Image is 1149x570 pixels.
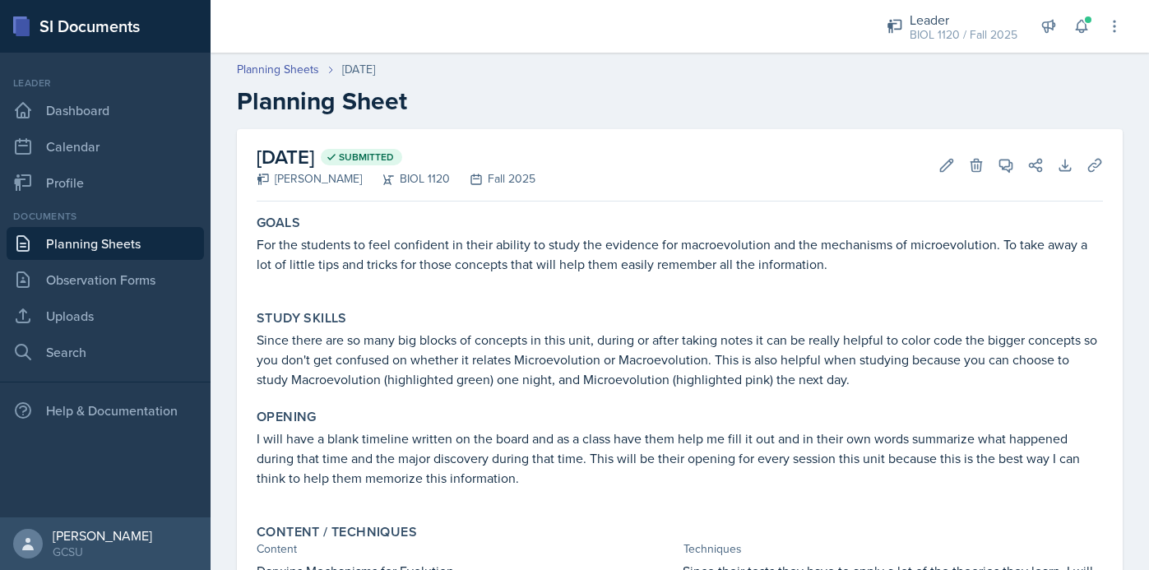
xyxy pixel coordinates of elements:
div: BIOL 1120 [362,170,450,188]
a: Uploads [7,299,204,332]
p: I will have a blank timeline written on the board and as a class have them help me fill it out an... [257,429,1103,488]
div: Fall 2025 [450,170,535,188]
a: Planning Sheets [237,61,319,78]
label: Goals [257,215,300,231]
div: Help & Documentation [7,394,204,427]
a: Dashboard [7,94,204,127]
div: Content [257,540,677,558]
label: Study Skills [257,310,347,327]
div: BIOL 1120 / Fall 2025 [910,26,1017,44]
p: For the students to feel confident in their ability to study the evidence for macroevolution and ... [257,234,1103,274]
div: [PERSON_NAME] [53,527,152,544]
label: Content / Techniques [257,524,417,540]
div: [DATE] [342,61,375,78]
h2: Planning Sheet [237,86,1123,116]
a: Search [7,336,204,368]
div: GCSU [53,544,152,560]
p: Since there are so many big blocks of concepts in this unit, during or after taking notes it can ... [257,330,1103,389]
div: [PERSON_NAME] [257,170,362,188]
a: Planning Sheets [7,227,204,260]
label: Opening [257,409,317,425]
div: Leader [7,76,204,90]
div: Leader [910,10,1017,30]
a: Observation Forms [7,263,204,296]
h2: [DATE] [257,142,535,172]
a: Calendar [7,130,204,163]
span: Submitted [339,151,394,164]
div: Documents [7,209,204,224]
div: Techniques [683,540,1104,558]
a: Profile [7,166,204,199]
